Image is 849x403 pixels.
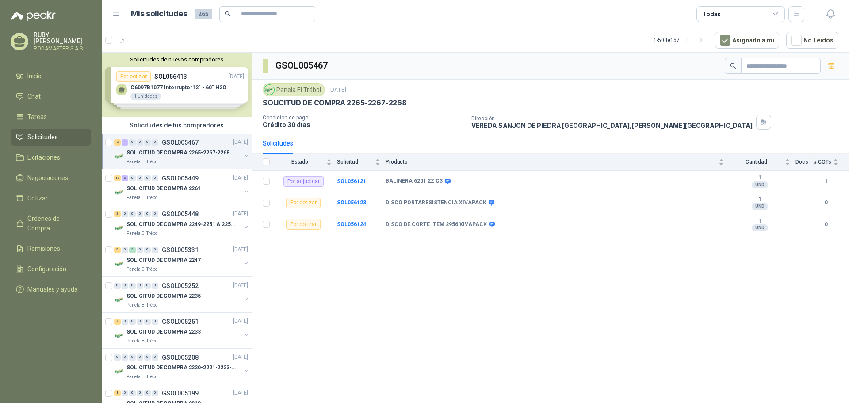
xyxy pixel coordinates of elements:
div: 0 [137,175,143,181]
div: Por cotizar [286,219,321,230]
p: [DATE] [233,389,248,398]
div: 0 [137,390,143,396]
span: Producto [386,159,717,165]
span: Licitaciones [27,153,60,162]
p: Panela El Trébol [126,302,159,309]
a: 0 0 0 0 0 0 GSOL005252[DATE] Company LogoSOLICITUD DE COMPRA 2235Panela El Trébol [114,280,250,309]
div: 0 [122,211,128,217]
div: 0 [152,211,158,217]
a: Configuración [11,261,91,277]
p: [DATE] [233,210,248,219]
div: Panela El Trébol [263,83,325,96]
p: GSOL005449 [162,175,199,181]
p: GSOL005467 [162,139,199,146]
div: 0 [122,283,128,289]
div: 0 [144,247,151,253]
img: Company Logo [114,295,125,305]
img: Company Logo [114,223,125,234]
th: Solicitud [337,154,386,171]
span: Configuración [27,264,66,274]
span: search [225,11,231,17]
div: 0 [122,390,128,396]
div: 0 [144,211,151,217]
p: Panela El Trébol [126,266,159,273]
div: 0 [114,283,121,289]
div: 0 [114,354,121,361]
p: Panela El Trébol [126,158,159,165]
img: Company Logo [114,259,125,269]
a: Remisiones [11,240,91,257]
div: UND [752,224,768,231]
div: Solicitudes de nuevos compradoresPor cotizarSOL056413[DATE] C6097B1077 Interruptor12" - 60" H2O1 ... [102,53,252,117]
div: 0 [129,283,136,289]
a: Negociaciones [11,169,91,186]
th: Producto [386,154,729,171]
p: SOLICITUD DE COMPRA 2235 [126,292,201,301]
div: Solicitudes de tus compradores [102,117,252,134]
b: DISCO DE CORTE ITEM 2956 XIVAPACK [386,221,487,228]
a: SOL056121 [337,178,366,184]
div: 0 [129,211,136,217]
p: GSOL005208 [162,354,199,361]
div: 0 [152,319,158,325]
span: Tareas [27,112,47,122]
p: Panela El Trébol [126,373,159,380]
div: 0 [137,283,143,289]
p: GSOL005252 [162,283,199,289]
p: [DATE] [233,282,248,290]
span: # COTs [814,159,831,165]
img: Company Logo [114,366,125,377]
div: 3 [114,211,121,217]
div: 0 [137,211,143,217]
b: SOL056124 [337,221,366,227]
p: [DATE] [233,246,248,254]
p: GSOL005251 [162,319,199,325]
h3: GSOL005467 [275,59,329,73]
div: 1 [114,390,121,396]
div: UND [752,181,768,188]
div: Solicitudes [263,138,293,148]
a: 5 0 3 0 0 0 GSOL005331[DATE] Company LogoSOLICITUD DE COMPRA 2247Panela El Trébol [114,245,250,273]
span: Manuales y ayuda [27,284,78,294]
span: Estado [275,159,325,165]
div: 0 [144,139,151,146]
p: SOLICITUD DE COMPRA 2265-2267-2268 [126,149,229,157]
div: 0 [152,247,158,253]
b: 0 [814,199,838,207]
div: 0 [152,175,158,181]
p: [DATE] [233,353,248,362]
span: Chat [27,92,41,101]
b: 1 [814,177,838,186]
div: Por cotizar [286,198,321,208]
b: 0 [814,220,838,229]
p: Condición de pago [263,115,464,121]
p: [DATE] [233,318,248,326]
a: Licitaciones [11,149,91,166]
a: Inicio [11,68,91,84]
p: Panela El Trébol [126,230,159,237]
p: GSOL005199 [162,390,199,396]
p: RUBY [PERSON_NAME] [34,32,91,44]
b: 1 [729,218,790,225]
p: [DATE] [233,174,248,183]
span: Órdenes de Compra [27,214,83,233]
b: BALINERA 6201 2Z C3 [386,178,443,185]
div: 0 [129,139,136,146]
div: 0 [122,354,128,361]
span: Cantidad [729,159,783,165]
a: Solicitudes [11,129,91,146]
a: SOL056123 [337,200,366,206]
div: 1 - 50 de 157 [654,33,708,47]
div: 0 [152,390,158,396]
img: Logo peakr [11,11,56,21]
p: VEREDA SANJON DE PIEDRA [GEOGRAPHIC_DATA] , [PERSON_NAME][GEOGRAPHIC_DATA] [471,122,753,129]
div: 0 [137,139,143,146]
p: SOLICITUD DE COMPRA 2261 [126,185,201,193]
a: 7 0 0 0 0 0 GSOL005251[DATE] Company LogoSOLICITUD DE COMPRA 2233Panela El Trébol [114,316,250,345]
span: Remisiones [27,244,60,253]
p: Panela El Trébol [126,338,159,345]
div: 7 [114,319,121,325]
p: SOLICITUD DE COMPRA 2249-2251 A 2256-2258 Y 2262 [126,221,237,229]
span: 265 [195,9,212,19]
p: SOLICITUD DE COMPRA 2247 [126,257,201,265]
